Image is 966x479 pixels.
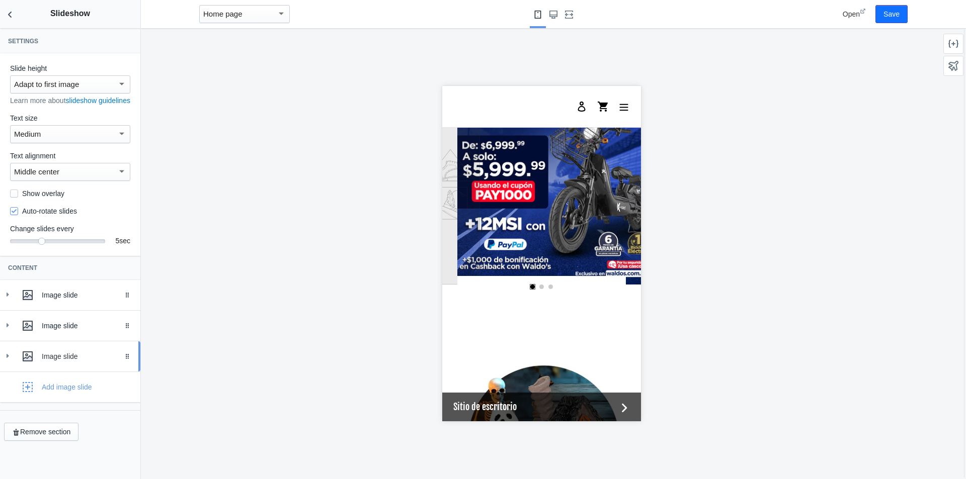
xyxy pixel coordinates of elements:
label: Text alignment [10,151,130,161]
label: Show overlay [10,188,64,199]
span: sec [119,237,130,245]
span: Sitio de escritorio [11,314,175,328]
p: Learn more about [10,95,130,106]
mat-select-trigger: Medium [14,130,41,138]
label: Text size [10,113,130,123]
a: Select slide 2 [97,199,102,204]
span: Open [843,10,860,18]
mat-select-trigger: Adapt to first image [14,80,79,88]
label: Change slides every [10,224,130,234]
button: Save [875,5,908,23]
div: Image slide [42,321,133,331]
button: Remove section [4,423,78,441]
a: image [11,3,46,38]
span: 5 [115,237,119,245]
a: Select slide 1 [88,199,93,204]
mat-select-trigger: Home page [203,10,243,18]
div: Add image slide [42,382,92,392]
a: slideshow guidelines [66,97,130,105]
a: Select slide 3 [106,199,111,204]
mat-select-trigger: Middle center [14,167,59,176]
div: Image slide [42,351,133,361]
label: Slide height [10,63,130,73]
h3: Settings [8,37,132,45]
label: Auto-rotate slides [10,206,77,216]
h3: Content [8,264,132,272]
div: Image slide [42,290,133,300]
button: Menú [171,11,192,31]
